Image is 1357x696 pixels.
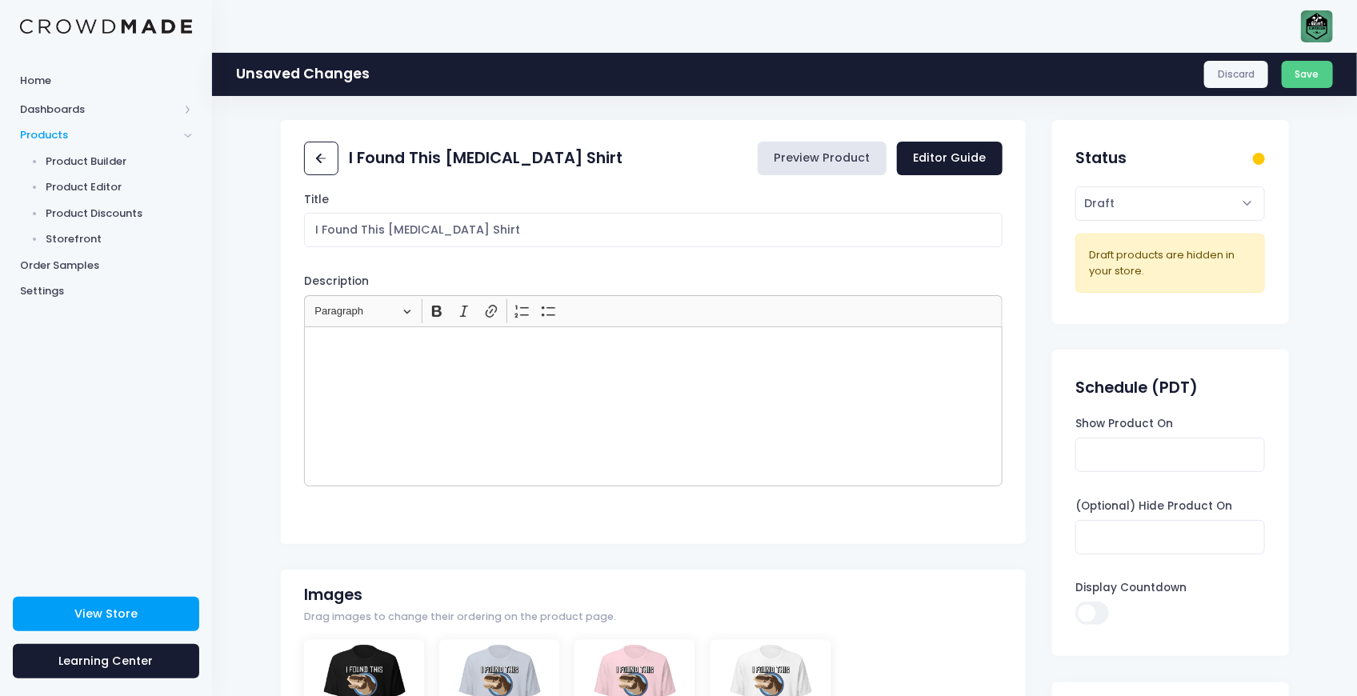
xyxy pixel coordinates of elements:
div: Rich Text Editor, main [304,326,1003,486]
label: (Optional) Hide Product On [1075,498,1232,514]
span: View Store [74,606,138,622]
a: Preview Product [758,142,887,176]
a: Learning Center [13,644,199,678]
span: Storefront [46,231,193,247]
span: Drag images to change their ordering on the product page. [304,610,616,625]
a: Discard [1204,61,1269,88]
div: Editor toolbar [304,295,1003,326]
h2: Status [1075,149,1127,167]
span: Order Samples [20,258,192,274]
label: Description [304,274,369,290]
span: Product Discounts [46,206,193,222]
button: Save [1282,61,1334,88]
img: Logo [20,19,192,34]
h2: Images [304,586,362,604]
span: Product Builder [46,154,193,170]
span: Settings [20,283,192,299]
span: Dashboards [20,102,178,118]
h2: I Found This [MEDICAL_DATA] Shirt [349,149,623,167]
span: Product Editor [46,179,193,195]
label: Display Countdown [1075,580,1187,596]
button: Paragraph [308,299,418,324]
h2: Schedule (PDT) [1075,378,1198,397]
span: Products [20,127,178,143]
span: Paragraph [314,302,398,321]
label: Show Product On [1075,416,1173,432]
h1: Unsaved Changes [236,66,370,82]
a: View Store [13,597,199,631]
div: Draft products are hidden in your store. [1089,247,1251,278]
span: Learning Center [59,653,154,669]
label: Title [304,192,329,208]
img: User [1301,10,1333,42]
span: Home [20,73,192,89]
a: Editor Guide [897,142,1003,176]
